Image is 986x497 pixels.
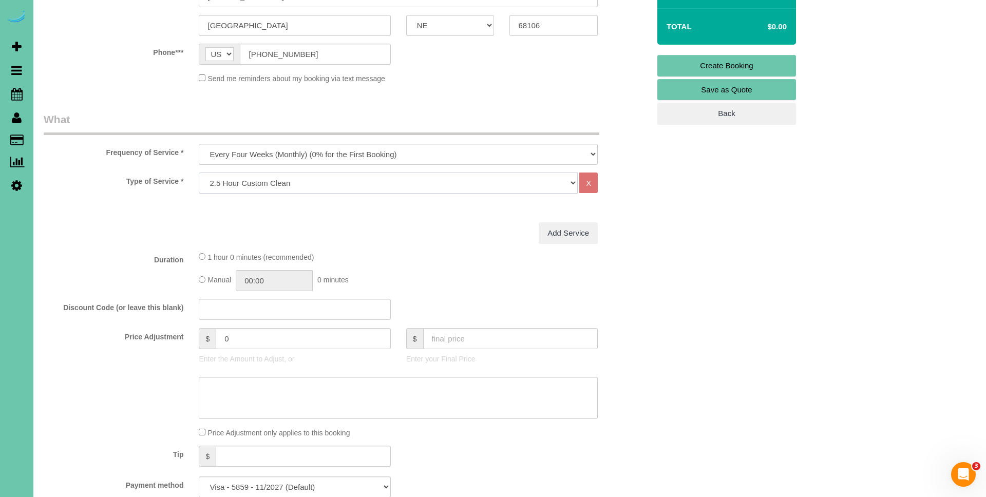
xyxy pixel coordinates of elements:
a: Back [657,103,796,124]
a: Add Service [539,222,598,244]
label: Discount Code (or leave this blank) [36,299,191,313]
input: final price [423,328,598,349]
span: $ [199,446,216,467]
span: $ [199,328,216,349]
h4: $0.00 [737,23,787,31]
p: Enter your Final Price [406,354,598,364]
span: Price Adjustment only applies to this booking [207,429,350,437]
strong: Total [667,22,692,31]
a: Save as Quote [657,79,796,101]
label: Frequency of Service * [36,144,191,158]
span: Send me reminders about my booking via text message [207,74,385,83]
span: 3 [972,462,980,470]
p: Enter the Amount to Adjust, or [199,354,390,364]
a: Create Booking [657,55,796,77]
label: Price Adjustment [36,328,191,342]
label: Payment method [36,476,191,490]
label: Type of Service * [36,173,191,186]
iframe: Intercom live chat [951,462,976,487]
span: Manual [207,276,231,284]
span: 0 minutes [317,276,349,284]
span: 1 hour 0 minutes (recommended) [207,253,314,261]
span: $ [406,328,423,349]
legend: What [44,112,599,135]
label: Tip [36,446,191,460]
img: Automaid Logo [6,10,27,25]
label: Duration [36,251,191,265]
